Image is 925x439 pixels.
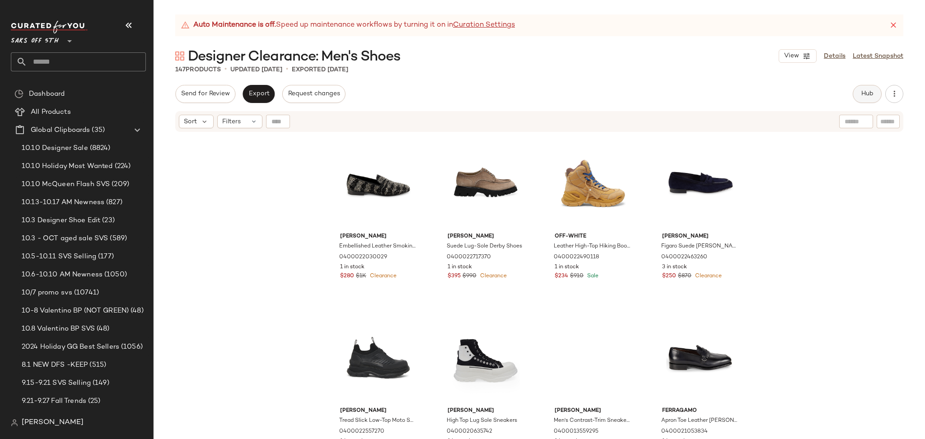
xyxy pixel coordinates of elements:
[22,324,95,334] span: 10.8 Valentino BP SVS
[339,417,416,425] span: Tread Slick Low-Top Moto Sneakers
[554,417,630,425] span: Men's Contrast-Trim Sneakers
[31,125,90,135] span: Global Clipboards
[90,125,105,135] span: (35)
[175,65,221,75] div: Products
[547,138,638,229] img: 0400022490118_CAMEL
[193,20,276,31] strong: Auto Maintenance is off.
[119,342,143,352] span: (1056)
[340,407,416,415] span: [PERSON_NAME]
[447,428,492,436] span: 0400020635742
[224,64,227,75] span: •
[22,197,104,208] span: 10.13-10.17 AM Newness
[22,252,96,262] span: 10.5-10.11 SVS Selling
[11,31,59,47] span: Saks OFF 5TH
[662,272,676,280] span: $250
[72,288,99,298] span: (10741)
[333,138,424,229] img: 0400022030029_BLACK
[661,417,738,425] span: Apron Toe Leather [PERSON_NAME] Loafers
[22,234,108,244] span: 10.3 - OCT aged sale SVS
[31,107,71,117] span: All Products
[655,138,746,229] img: 0400022463260_BLUE
[86,396,101,406] span: (25)
[88,143,111,154] span: (8824)
[22,215,100,226] span: 10.3 Designer Shoe Edit
[22,417,84,428] span: [PERSON_NAME]
[339,253,387,262] span: 0400022030029
[585,273,598,279] span: Sale
[113,161,131,172] span: (224)
[184,117,197,126] span: Sort
[96,252,114,262] span: (177)
[339,428,384,436] span: 0400022557270
[175,85,235,103] button: Send for Review
[853,85,882,103] button: Hub
[248,90,269,98] span: Export
[661,428,708,436] span: 0400021053834
[453,20,515,31] a: Curation Settings
[11,21,88,33] img: cfy_white_logo.C9jOOHJF.svg
[447,253,491,262] span: 0400022717370
[356,272,366,280] span: $1K
[662,407,738,415] span: Ferragamo
[14,89,23,98] img: svg%3e
[292,65,348,75] p: Exported [DATE]
[100,215,115,226] span: (23)
[555,233,631,241] span: Off-White
[175,51,184,61] img: svg%3e
[95,324,110,334] span: (48)
[103,270,127,280] span: (1050)
[188,48,400,66] span: Designer Clearance: Men's Shoes
[181,20,515,31] div: Speed up maintenance workflows by turning it on in
[661,243,738,251] span: Figaro Suede [PERSON_NAME]
[340,233,416,241] span: [PERSON_NAME]
[693,273,722,279] span: Clearance
[243,85,275,103] button: Export
[333,312,424,403] img: 0400022557270_BLACK
[110,179,129,190] span: (209)
[853,51,903,61] a: Latest Snapshot
[22,270,103,280] span: 10.6-10.10 AM Newness
[555,263,579,271] span: 1 in stock
[222,117,241,126] span: Filters
[662,263,687,271] span: 3 in stock
[282,85,346,103] button: Request changes
[22,360,88,370] span: 8.1 NEW DFS -KEEP
[678,272,691,280] span: $870
[181,90,230,98] span: Send for Review
[339,243,416,251] span: Embellished Leather Smoking Slippers
[661,253,707,262] span: 0400022463260
[22,288,72,298] span: 10/7 promo svs
[368,273,397,279] span: Clearance
[22,161,113,172] span: 10.10 Holiday Most Wanted
[29,89,65,99] span: Dashboard
[555,272,568,280] span: $234
[340,263,364,271] span: 1 in stock
[22,378,91,388] span: 9.15-9.21 SVS Selling
[779,49,817,63] button: View
[448,233,524,241] span: [PERSON_NAME]
[554,253,599,262] span: 0400022490118
[554,243,630,251] span: Leather High-Top Hiking Boots
[462,272,477,280] span: $990
[286,64,288,75] span: •
[108,234,127,244] span: (589)
[655,312,746,403] img: 0400021053834_NERO
[447,243,522,251] span: Suede Lug-Sole Derby Shoes
[448,407,524,415] span: [PERSON_NAME]
[340,272,354,280] span: $280
[447,417,517,425] span: High Top Lug Sole Sneakers
[662,233,738,241] span: [PERSON_NAME]
[129,306,144,316] span: (48)
[22,342,119,352] span: 2024 Holiday GG Best Sellers
[230,65,282,75] p: updated [DATE]
[784,52,799,60] span: View
[11,419,18,426] img: svg%3e
[440,312,531,403] img: 0400020635742
[88,360,106,370] span: (515)
[555,407,631,415] span: [PERSON_NAME]
[175,66,186,73] span: 147
[91,378,109,388] span: (149)
[554,428,598,436] span: 0400013559295
[861,90,874,98] span: Hub
[448,263,472,271] span: 1 in stock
